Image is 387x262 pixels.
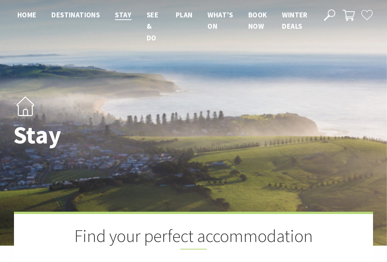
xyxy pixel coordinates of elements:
span: Winter Deals [282,10,307,31]
span: Plan [176,10,193,19]
span: Home [17,10,37,19]
span: What’s On [207,10,233,31]
span: Destinations [51,10,100,19]
span: See & Do [147,10,158,42]
span: Stay [115,10,132,19]
nav: Main Menu [10,9,315,43]
h2: Find your perfect accommodation [52,225,335,250]
h1: Stay [13,121,227,149]
img: Kiama Logo [9,26,10,27]
span: Book now [248,10,267,31]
